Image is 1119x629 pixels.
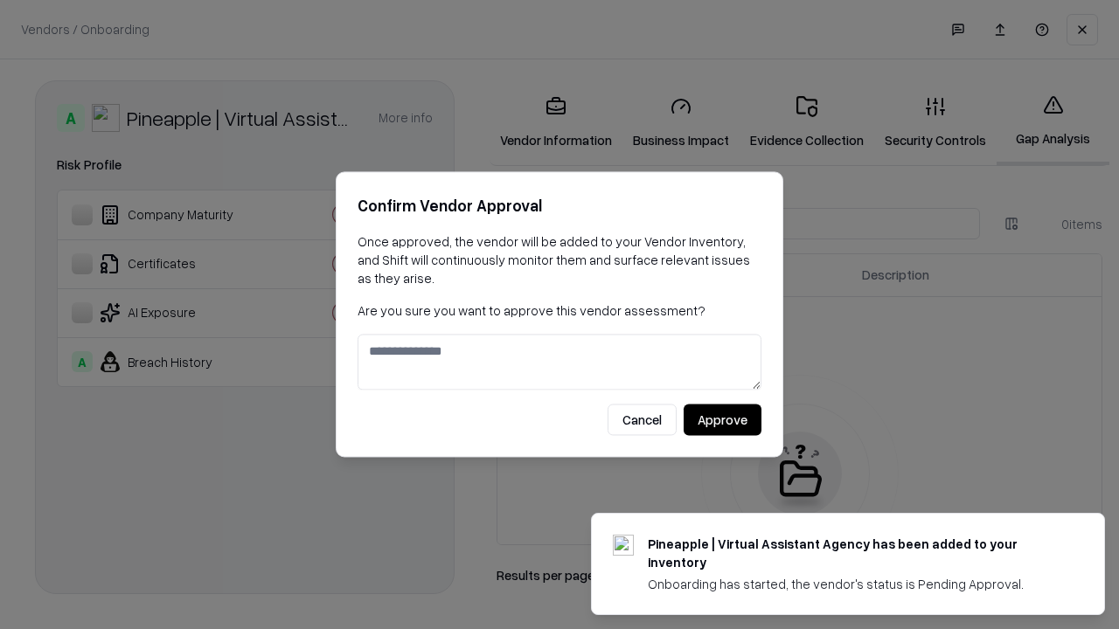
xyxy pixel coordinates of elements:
[358,232,761,287] p: Once approved, the vendor will be added to your Vendor Inventory, and Shift will continuously mon...
[613,535,634,556] img: trypineapple.com
[684,404,761,436] button: Approve
[358,301,761,320] p: Are you sure you want to approve this vendor assessment?
[648,535,1062,571] div: Pineapple | Virtual Assistant Agency has been added to your inventory
[358,193,761,218] h2: Confirm Vendor Approval
[648,575,1062,593] div: Onboarding has started, the vendor's status is Pending Approval.
[608,404,677,436] button: Cancel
